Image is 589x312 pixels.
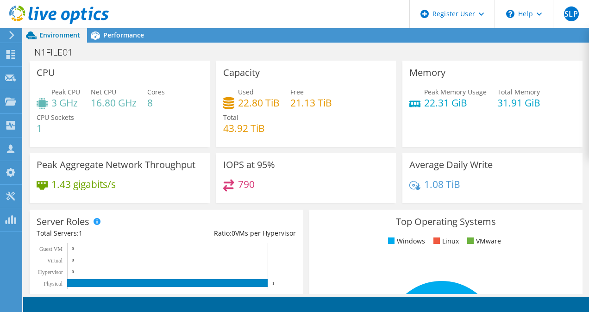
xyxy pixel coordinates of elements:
h3: CPU [37,68,55,78]
h4: 22.31 GiB [424,98,487,108]
span: Total Memory [497,87,540,96]
text: 0 [72,246,74,251]
span: Total [223,113,238,122]
text: Hypervisor [38,269,63,275]
text: Virtual [47,257,63,264]
h4: 1 [37,123,74,133]
span: Peak Memory Usage [424,87,487,96]
span: 0 [232,229,235,237]
h4: 31.91 GiB [497,98,540,108]
h3: Peak Aggregate Network Throughput [37,160,195,170]
span: 1 [79,229,82,237]
h4: 22.80 TiB [238,98,280,108]
span: Used [238,87,254,96]
h3: Memory [409,68,445,78]
h4: 43.92 TiB [223,123,265,133]
svg: \n [506,10,514,18]
h4: 21.13 TiB [290,98,332,108]
span: CPU Sockets [37,113,74,122]
span: Free [290,87,304,96]
h3: Top Operating Systems [316,217,576,227]
text: 0 [72,258,74,262]
h4: 16.80 GHz [91,98,137,108]
div: Ratio: VMs per Hypervisor [166,228,296,238]
text: 0 [72,269,74,274]
h4: 1.43 gigabits/s [51,179,116,189]
div: Total Servers: [37,228,166,238]
text: 1 [272,281,275,286]
h3: Server Roles [37,217,89,227]
li: Windows [386,236,425,246]
text: Guest VM [39,246,63,252]
h4: 790 [238,179,255,189]
li: VMware [465,236,501,246]
span: Net CPU [91,87,116,96]
span: Cores [147,87,165,96]
text: Physical [44,281,63,287]
span: Performance [103,31,144,39]
h4: 8 [147,98,165,108]
h1: N1FILE01 [30,47,87,57]
span: Environment [39,31,80,39]
span: SLP [564,6,579,21]
li: Linux [431,236,459,246]
h3: Capacity [223,68,260,78]
h3: IOPS at 95% [223,160,275,170]
h4: 3 GHz [51,98,80,108]
span: Peak CPU [51,87,80,96]
h4: 1.08 TiB [424,179,460,189]
h3: Average Daily Write [409,160,493,170]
